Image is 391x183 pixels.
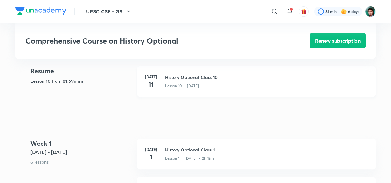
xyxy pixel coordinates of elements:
[15,7,66,15] img: Company Logo
[165,83,202,89] p: Lesson 10 • [DATE] •
[165,146,368,153] h3: History Optional Class 1
[25,36,274,46] h3: Comprehensive Course on History Optional
[137,139,376,177] a: [DATE]1History Optional Class 1Lesson 1 • [DATE] • 2h 12m
[145,80,157,89] h4: 11
[299,6,309,17] button: avatar
[30,66,132,76] h4: Resume
[30,148,132,156] h5: [DATE] - [DATE]
[145,152,157,162] h4: 1
[82,5,136,18] button: UPSC CSE - GS
[145,146,157,152] h6: [DATE]
[341,8,347,15] img: streak
[137,66,376,104] a: [DATE]11History Optional Class 10Lesson 10 • [DATE] •
[310,33,366,48] button: Renew subscription
[145,74,157,80] h6: [DATE]
[365,6,376,17] img: Avinash Gupta
[165,156,214,161] p: Lesson 1 • [DATE] • 2h 12m
[165,74,368,81] h3: History Optional Class 10
[30,158,132,165] p: 6 lessons
[30,139,132,148] h4: Week 1
[301,9,307,14] img: avatar
[15,7,66,16] a: Company Logo
[30,78,132,84] h5: Lesson 10 from 81:59mins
